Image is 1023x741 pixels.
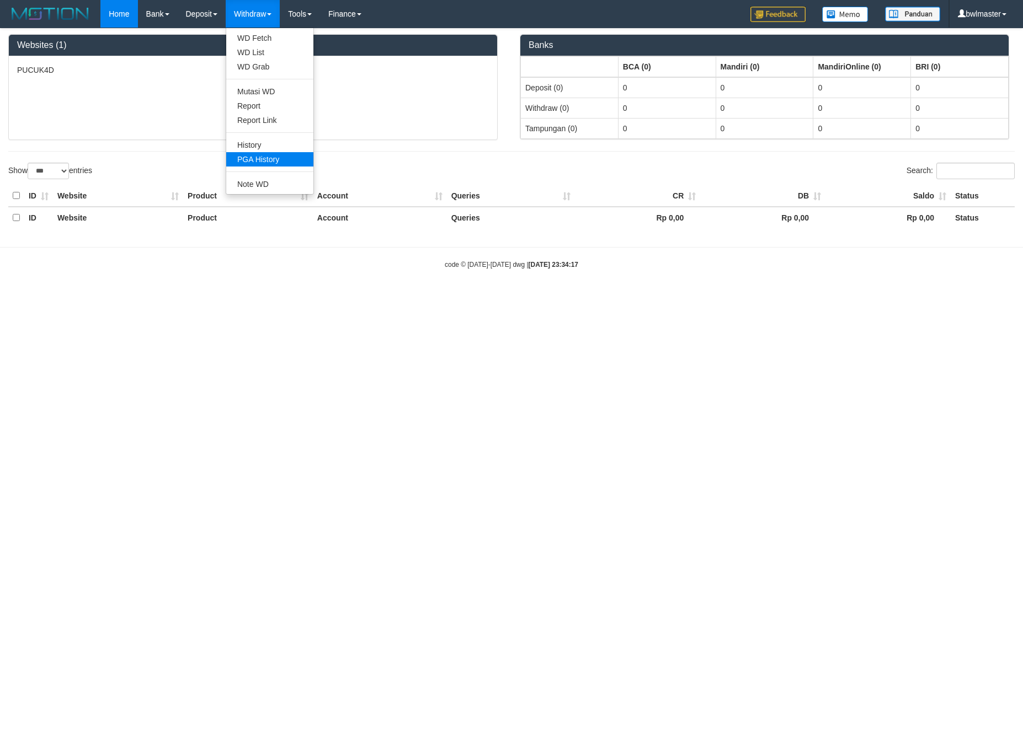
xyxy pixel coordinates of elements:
a: History [226,138,313,152]
td: Deposit (0) [521,77,619,98]
small: code © [DATE]-[DATE] dwg | [445,261,578,269]
th: Website [53,185,183,207]
label: Show entries [8,163,92,179]
th: Group: activate to sort column ascending [618,56,716,77]
th: Account [313,185,447,207]
th: Account [313,207,447,228]
a: WD List [226,45,313,60]
th: Status [951,207,1015,228]
td: 0 [911,77,1009,98]
h3: Websites (1) [17,40,489,50]
th: CR [575,185,700,207]
th: Status [951,185,1015,207]
th: Rp 0,00 [575,207,700,228]
th: Group: activate to sort column ascending [716,56,813,77]
td: 0 [716,77,813,98]
td: 0 [911,118,1009,138]
a: PGA History [226,152,313,167]
td: 0 [911,98,1009,118]
a: Report Link [226,113,313,127]
a: Report [226,99,313,113]
input: Search: [936,163,1015,179]
strong: [DATE] 23:34:17 [529,261,578,269]
img: Button%20Memo.svg [822,7,869,22]
th: Group: activate to sort column ascending [911,56,1009,77]
th: Queries [447,207,576,228]
td: Tampungan (0) [521,118,619,138]
img: Feedback.jpg [750,7,806,22]
td: 0 [716,98,813,118]
a: WD Grab [226,60,313,74]
th: Group: activate to sort column ascending [813,56,911,77]
td: 0 [618,98,716,118]
td: 0 [716,118,813,138]
th: Queries [447,185,576,207]
th: Saldo [825,185,951,207]
th: ID [24,185,53,207]
th: Website [53,207,183,228]
th: Rp 0,00 [825,207,951,228]
th: Product [183,207,313,228]
th: Rp 0,00 [700,207,825,228]
td: 0 [813,118,911,138]
td: Withdraw (0) [521,98,619,118]
td: 0 [618,118,716,138]
td: 0 [618,77,716,98]
a: WD Fetch [226,31,313,45]
a: Mutasi WD [226,84,313,99]
td: 0 [813,98,911,118]
th: Product [183,185,313,207]
td: 0 [813,77,911,98]
th: DB [700,185,825,207]
select: Showentries [28,163,69,179]
h3: Banks [529,40,1000,50]
img: MOTION_logo.png [8,6,92,22]
label: Search: [907,163,1015,179]
p: PUCUK4D [17,65,489,76]
th: ID [24,207,53,228]
a: Note WD [226,177,313,191]
th: Group: activate to sort column ascending [521,56,619,77]
img: panduan.png [885,7,940,22]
